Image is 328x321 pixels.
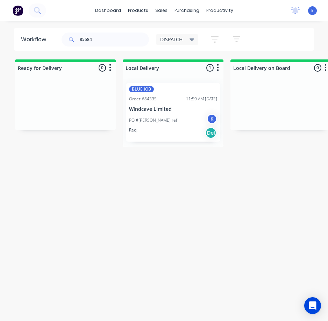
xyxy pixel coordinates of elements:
div: Open Intercom Messenger [304,297,321,314]
p: Windcave Limited [129,106,217,112]
div: purchasing [171,5,203,16]
div: BLUE JOB [129,86,154,92]
div: BLUE JOBOrder #8433511:59 AM [DATE]Windcave LimitedPO #[PERSON_NAME] refKReq.Del [126,83,220,142]
p: PO #[PERSON_NAME] ref [129,117,177,123]
img: Factory [13,5,23,16]
div: Order #84335 [129,96,157,102]
span: E [311,7,314,14]
p: Req. [129,127,137,133]
span: DISPATCH [160,36,183,43]
a: dashboard [92,5,124,16]
div: productivity [203,5,237,16]
input: Search for orders... [80,33,149,47]
div: Del [205,127,216,138]
div: K [207,114,217,124]
div: sales [152,5,171,16]
div: 11:59 AM [DATE] [186,96,217,102]
div: Workflow [21,35,50,44]
div: products [124,5,152,16]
